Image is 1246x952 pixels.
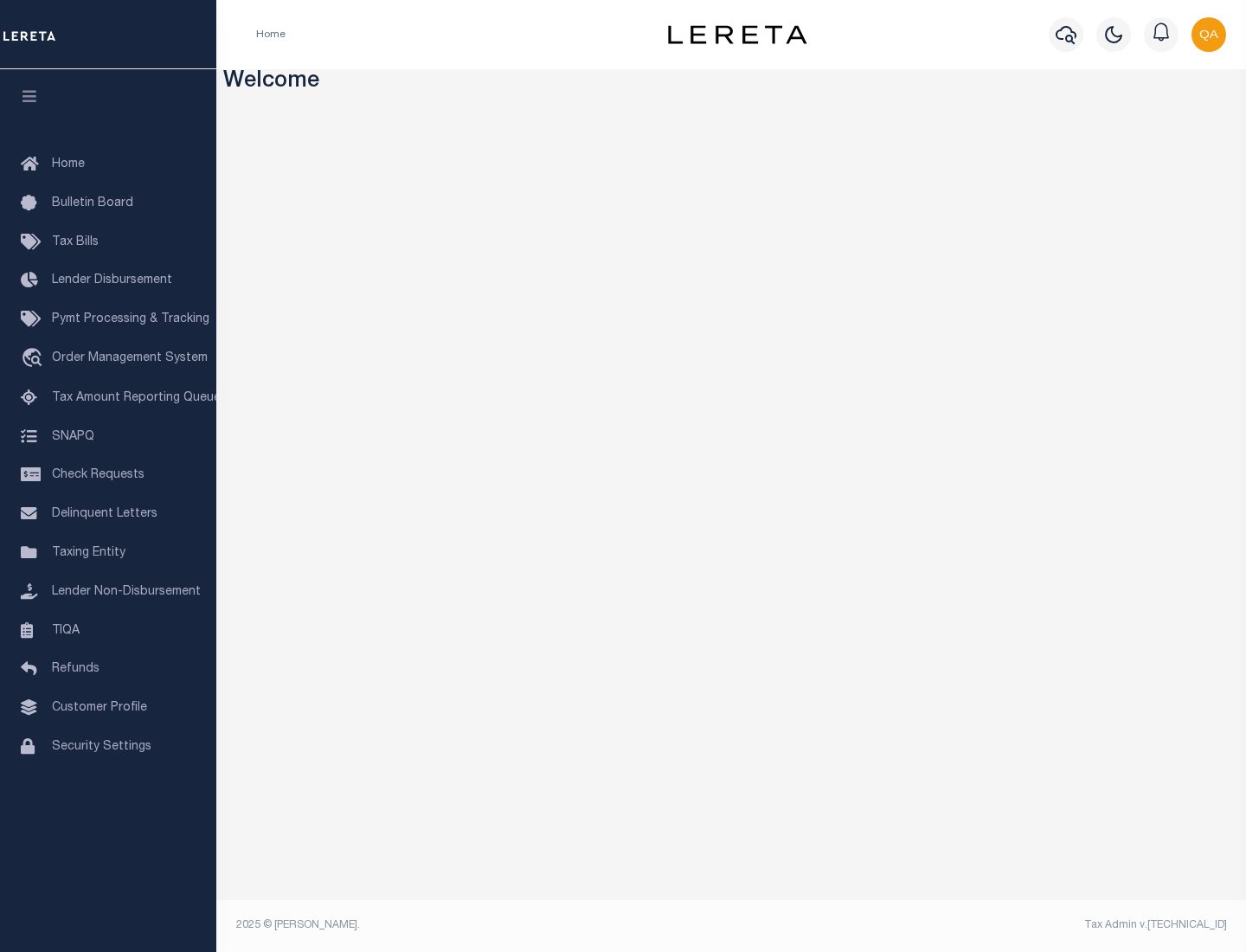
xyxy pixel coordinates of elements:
span: SNAPQ [52,430,94,442]
span: Lender Disbursement [52,274,172,286]
li: Home [256,27,286,42]
span: TIQA [52,624,80,636]
span: Tax Bills [52,236,99,248]
img: logo-dark.svg [668,25,806,44]
h3: Welcome [223,69,1240,96]
i: travel_explore [21,348,48,370]
span: Pymt Processing & Tracking [52,313,209,325]
span: Customer Profile [52,702,147,714]
span: Order Management System [52,352,208,364]
div: 2025 © [PERSON_NAME]. [223,917,732,933]
img: svg+xml;base64,PHN2ZyB4bWxucz0iaHR0cDovL3d3dy53My5vcmcvMjAwMC9zdmciIHBvaW50ZXItZXZlbnRzPSJub25lIi... [1191,17,1226,52]
div: Tax Admin v.[TECHNICAL_ID] [744,917,1227,933]
span: Check Requests [52,469,145,481]
span: Bulletin Board [52,197,133,209]
span: Tax Amount Reporting Queue [52,392,221,404]
span: Lender Non-Disbursement [52,586,201,598]
span: Home [52,158,85,170]
span: Refunds [52,663,100,675]
span: Delinquent Letters [52,508,157,520]
span: Security Settings [52,741,151,753]
span: Taxing Entity [52,547,125,559]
